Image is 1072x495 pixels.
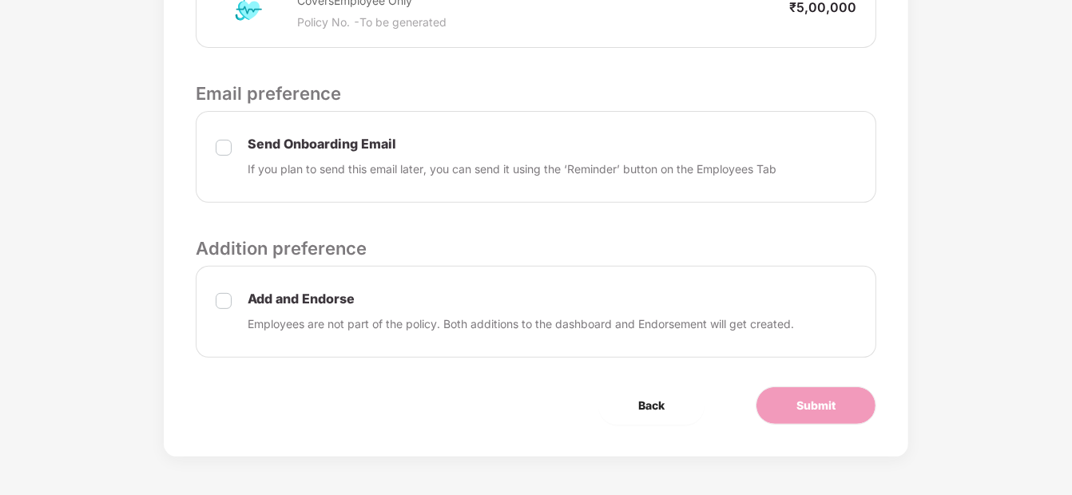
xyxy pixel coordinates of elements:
p: Email preference [196,80,876,107]
p: Send Onboarding Email [248,136,776,152]
p: If you plan to send this email later, you can send it using the ‘Reminder’ button on the Employee... [248,160,776,178]
span: Back [638,397,665,414]
button: Back [598,386,705,425]
p: Addition preference [196,235,876,262]
p: Policy No. - To be generated [297,14,503,31]
p: Add and Endorse [248,291,794,307]
p: Employees are not part of the policy. Both additions to the dashboard and Endorsement will get cr... [248,315,794,333]
button: Submit [756,386,876,425]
